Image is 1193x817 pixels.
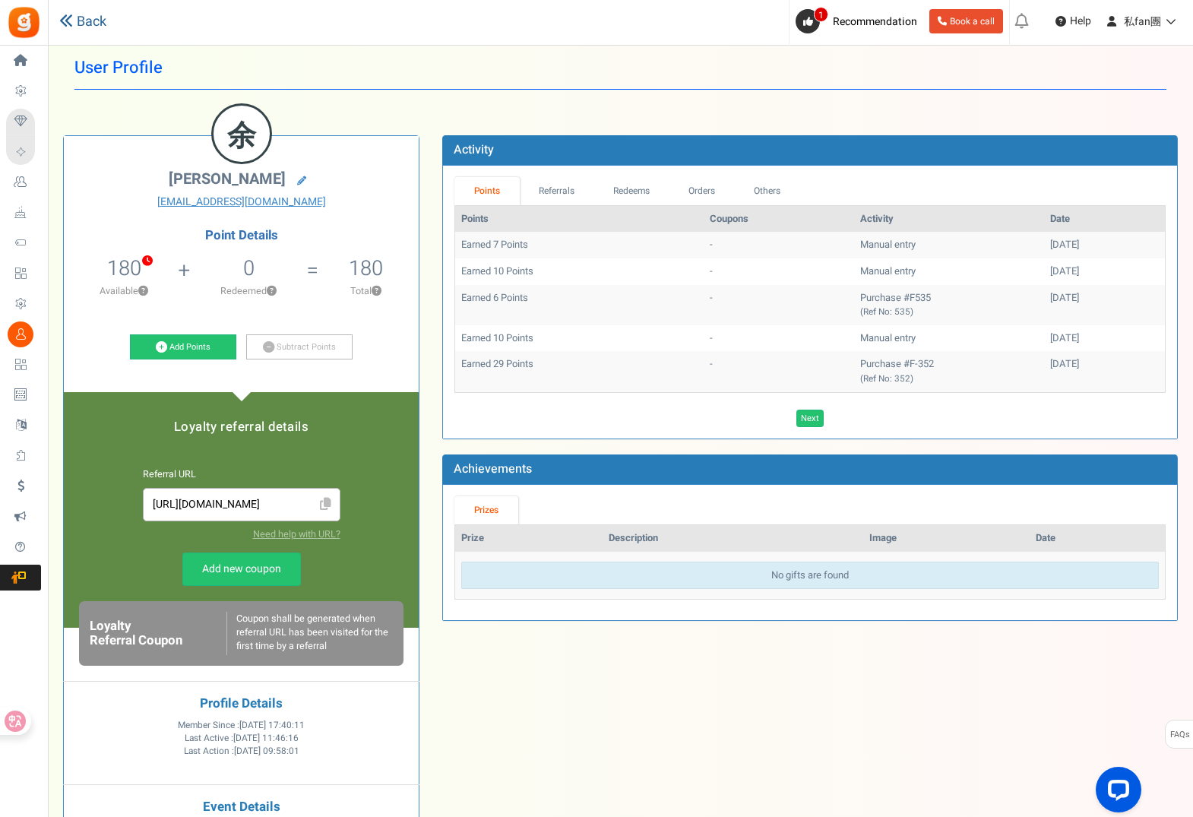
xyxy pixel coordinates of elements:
td: Earned 10 Points [455,258,704,285]
span: Manual entry [860,331,916,345]
th: Coupons [704,206,854,233]
button: ? [267,287,277,296]
div: No gifts are found [461,562,1159,590]
td: Earned 6 Points [455,285,704,325]
span: [DATE] 17:40:11 [239,719,305,732]
th: Description [603,525,862,552]
a: Book a call [929,9,1003,33]
span: 私fan團 [1124,14,1161,30]
a: 1 Recommendation [796,9,923,33]
span: 180 [107,253,141,283]
small: (Ref No: 535) [860,306,913,318]
span: Last Active : [185,732,299,745]
td: Purchase #F535 [854,285,1044,325]
h5: 180 [349,257,383,280]
h6: Referral URL [143,470,340,480]
a: Add Points [130,334,236,360]
span: [PERSON_NAME] [169,168,286,190]
small: (Ref No: 352) [860,372,913,385]
a: Subtract Points [246,334,353,360]
div: [DATE] [1050,357,1159,372]
p: Redeemed [192,284,305,298]
span: Manual entry [860,264,916,278]
td: Purchase #F-352 [854,351,1044,391]
h5: Loyalty referral details [79,420,403,434]
span: [DATE] 09:58:01 [234,745,299,758]
h4: Profile Details [75,697,407,711]
span: Help [1066,14,1091,29]
div: [DATE] [1050,291,1159,306]
a: Prizes [454,496,518,524]
a: Need help with URL? [253,527,340,541]
h1: User Profile [74,46,1166,90]
td: Earned 7 Points [455,232,704,258]
span: Last Action : [184,745,299,758]
span: Member Since : [178,719,305,732]
td: - [704,351,854,391]
th: Points [455,206,704,233]
th: Image [863,525,1030,552]
span: Manual entry [860,237,916,252]
td: - [704,285,854,325]
div: [DATE] [1050,264,1159,279]
a: [EMAIL_ADDRESS][DOMAIN_NAME] [75,195,407,210]
a: Orders [669,177,735,205]
span: FAQs [1169,720,1190,749]
div: Coupon shall be generated when referral URL has been visited for the first time by a referral [226,612,393,655]
th: Prize [455,525,603,552]
th: Date [1030,525,1165,552]
td: Earned 29 Points [455,351,704,391]
b: Achievements [454,460,532,478]
a: Referrals [520,177,594,205]
div: [DATE] [1050,331,1159,346]
th: Activity [854,206,1044,233]
span: Recommendation [833,14,917,30]
td: - [704,258,854,285]
a: Points [454,177,520,205]
h5: 0 [243,257,255,280]
td: Earned 10 Points [455,325,704,352]
span: 1 [814,7,828,22]
div: [DATE] [1050,238,1159,252]
span: Click to Copy [314,492,338,518]
p: Available [71,284,177,298]
a: Others [735,177,800,205]
figcaption: 余 [214,106,270,165]
a: Next [796,410,824,428]
td: - [704,232,854,258]
p: Total [320,284,411,298]
img: Gratisfaction [7,5,41,40]
td: - [704,325,854,352]
span: [DATE] 11:46:16 [233,732,299,745]
h4: Point Details [64,229,419,242]
a: Redeems [593,177,669,205]
b: Activity [454,141,494,159]
h4: Event Details [75,800,407,815]
button: ? [372,287,381,296]
a: Add new coupon [182,553,301,586]
h6: Loyalty Referral Coupon [90,619,226,648]
button: ? [138,287,148,296]
th: Date [1044,206,1165,233]
a: Help [1049,9,1097,33]
a: Back [59,12,106,32]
